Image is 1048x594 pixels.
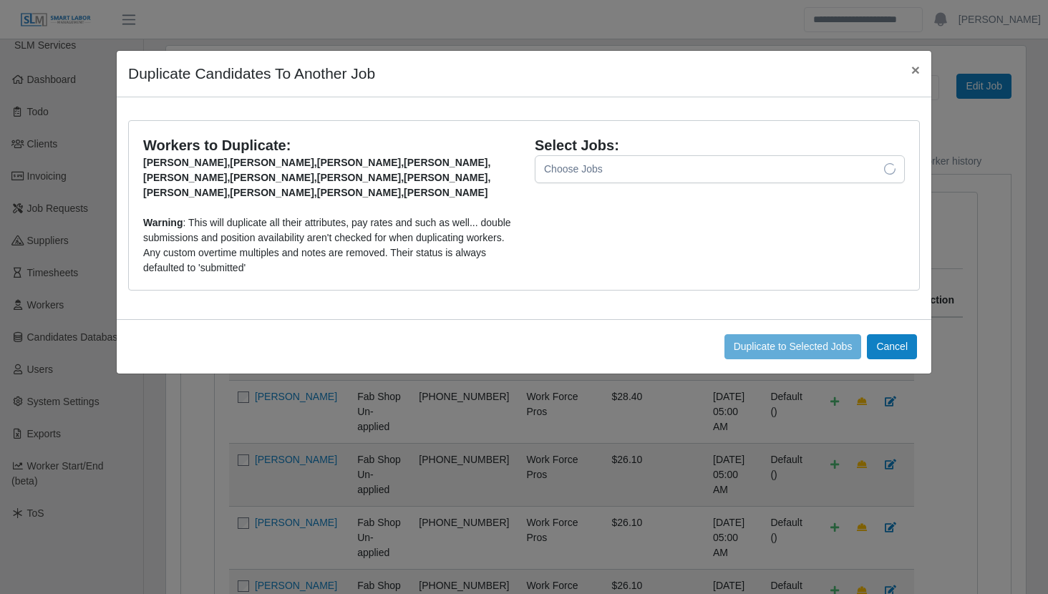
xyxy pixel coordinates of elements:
[900,51,931,89] button: Close
[724,334,862,359] button: Duplicate to Selected Jobs
[143,135,513,155] div: Workers to Duplicate:
[911,62,920,78] span: ×
[227,157,230,168] span: ,
[143,172,230,183] span: [PERSON_NAME]
[867,334,917,359] button: Cancel
[128,62,375,85] h4: Duplicate Candidates To Another Job
[401,187,404,198] span: ,
[314,172,317,183] span: ,
[230,187,316,198] span: [PERSON_NAME]
[401,172,404,183] span: ,
[227,187,230,198] span: ,
[314,157,317,168] span: ,
[488,172,491,183] span: ,
[143,187,230,198] span: [PERSON_NAME]
[404,187,487,198] span: [PERSON_NAME]
[143,200,513,276] div: : This will duplicate all their attributes, pay rates and such as well... double submissions and ...
[143,217,183,228] b: Warning
[317,172,404,183] span: [PERSON_NAME]
[314,187,317,198] span: ,
[317,187,404,198] span: [PERSON_NAME]
[488,157,491,168] span: ,
[227,172,230,183] span: ,
[401,157,404,168] span: ,
[143,157,230,168] span: [PERSON_NAME]
[734,341,853,352] span: Duplicate to Selected Jobs
[404,172,490,183] span: [PERSON_NAME]
[317,157,404,168] span: [PERSON_NAME]
[404,157,490,168] span: [PERSON_NAME]
[230,157,316,168] span: [PERSON_NAME]
[535,135,905,155] div: Select Jobs:
[230,172,316,183] span: [PERSON_NAME]
[535,156,875,182] div: Choose Jobs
